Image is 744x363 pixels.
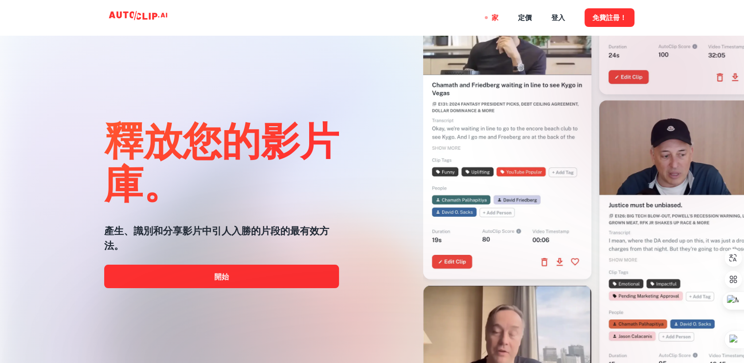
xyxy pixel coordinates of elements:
font: 產生、識別和分享影片中引人入勝的片段的最有效方法。 [104,225,329,251]
font: 開始 [214,272,229,281]
font: 免費註冊！ [592,14,627,22]
font: 定價 [518,14,532,22]
a: 開始 [104,265,339,288]
font: 釋放您的影片庫。 [104,116,339,206]
font: 登入 [551,14,565,22]
button: 免費註冊！ [585,8,634,26]
font: 家 [492,14,498,22]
